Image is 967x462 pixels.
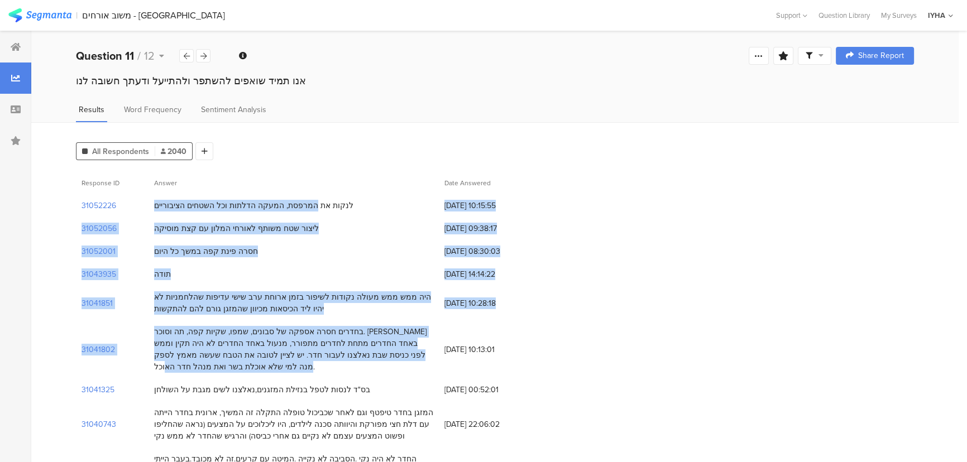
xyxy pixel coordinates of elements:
[813,10,875,21] a: Question Library
[444,200,534,211] span: [DATE] 10:15:55
[82,10,225,21] div: משוב אורחים - [GEOGRAPHIC_DATA]
[154,326,433,373] div: בחדרים חסרה אספקה של סבונים, שמפו, שקיות קפה, תה וסוכר. [PERSON_NAME] באחד החדרים מתחת לחדרים מתפ...
[154,384,370,396] div: בס"ד לנסות לטפל בנזילת המזגנים,נאלצנו לשים מגבת על השולחן
[161,146,186,157] span: 2040
[76,74,914,88] div: אנו תמיד שואפים להשתפר ולהתייעל ודעתך חשובה לנו
[82,223,117,234] section: 31052056
[444,178,491,188] span: Date Answered
[82,344,115,355] section: 31041802
[201,104,266,116] span: Sentiment Analysis
[444,384,534,396] span: [DATE] 00:52:01
[82,384,114,396] section: 31041325
[875,10,922,21] a: My Surveys
[82,268,116,280] section: 31043935
[76,47,134,64] b: Question 11
[444,297,534,309] span: [DATE] 10:28:18
[144,47,155,64] span: 12
[444,223,534,234] span: [DATE] 09:38:17
[79,104,104,116] span: Results
[776,7,807,24] div: Support
[82,200,116,211] section: 31052226
[124,104,181,116] span: Word Frequency
[444,344,534,355] span: [DATE] 10:13:01
[444,418,534,430] span: [DATE] 22:06:02
[82,178,119,188] span: Response ID
[82,246,116,257] section: 31052001
[154,407,433,442] div: המזגן בחדר טיפטף וגם לאחר שכביכול טופלה התקלה זה המשיך, ארונית בחדר הייתה עם דלת חצי מפורקת והיוו...
[154,200,353,211] div: לנקות את המרפסת, המעקה הדלתות וכל השטחים הציבוריים
[82,418,116,430] section: 31040743
[8,8,71,22] img: segmanta logo
[154,291,433,315] div: היה ממש ממש מעולה נקודות לשיפור בזמן ארוחת ערב שישי עדיפות שהלחמניות לא יהיו ליד הכיסאות מכיוון ש...
[858,52,904,60] span: Share Report
[137,47,141,64] span: /
[444,268,534,280] span: [DATE] 14:14:22
[82,297,113,309] section: 31041851
[154,178,177,188] span: Answer
[928,10,945,21] div: IYHA
[92,146,149,157] span: All Respondents
[154,223,319,234] div: ליצור שטח משותף לאורחי המלון עם קצת מוסיקה
[76,9,78,22] div: |
[154,246,258,257] div: חסרה פינת קפה במשך כל היום
[444,246,534,257] span: [DATE] 08:30:03
[154,268,171,280] div: תודה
